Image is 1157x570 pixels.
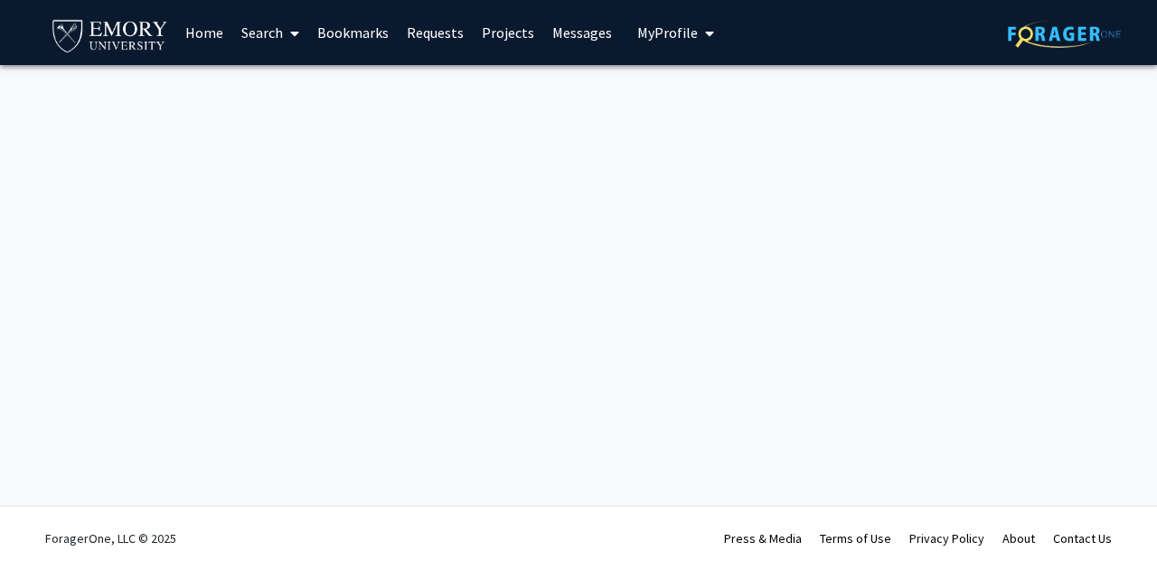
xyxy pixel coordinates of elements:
[909,530,984,547] a: Privacy Policy
[473,1,543,64] a: Projects
[820,530,891,547] a: Terms of Use
[1080,489,1143,556] iframe: Chat
[232,1,308,64] a: Search
[637,23,698,42] span: My Profile
[50,14,170,55] img: Emory University Logo
[398,1,473,64] a: Requests
[45,507,176,570] div: ForagerOne, LLC © 2025
[1053,530,1112,547] a: Contact Us
[1008,20,1121,48] img: ForagerOne Logo
[724,530,802,547] a: Press & Media
[308,1,398,64] a: Bookmarks
[176,1,232,64] a: Home
[1002,530,1035,547] a: About
[543,1,621,64] a: Messages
